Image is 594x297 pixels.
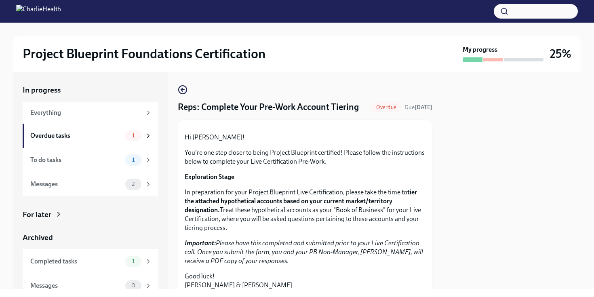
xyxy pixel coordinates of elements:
h3: 25% [550,46,571,61]
div: For later [23,209,51,220]
span: 1 [127,258,139,264]
strong: tier the attached hypothetical accounts based on your current market/territory designation. [185,188,417,214]
div: Messages [30,180,122,189]
a: Messages2 [23,172,158,196]
div: Completed tasks [30,257,122,266]
a: To do tasks1 [23,148,158,172]
p: Hi [PERSON_NAME]! [185,133,425,142]
div: To do tasks [30,156,122,164]
a: Archived [23,232,158,243]
strong: Important: [185,239,216,247]
em: Please have this completed and submitted prior to your Live Certification call. Once you submit t... [185,239,423,265]
a: Completed tasks1 [23,249,158,274]
strong: Exploration Stage [185,173,234,181]
div: Overdue tasks [30,131,122,140]
h2: Project Blueprint Foundations Certification [23,46,265,62]
span: 1 [127,157,139,163]
a: For later [23,209,158,220]
div: Messages [30,281,122,290]
span: Due [404,104,432,111]
a: Everything [23,102,158,124]
span: 0 [126,282,140,289]
p: You're one step closer to being Project Blueprint certified! Please follow the instructions below... [185,148,425,166]
a: In progress [23,85,158,95]
strong: My progress [463,45,497,54]
p: Good luck! [PERSON_NAME] & [PERSON_NAME] [185,272,425,290]
span: September 8th, 2025 09:00 [404,103,432,111]
p: In preparation for your Project Blueprint Live Certification, please take the time to Treat these... [185,188,425,232]
a: Overdue tasks1 [23,124,158,148]
img: CharlieHealth [16,5,61,18]
h4: Reps: Complete Your Pre-Work Account Tiering [178,101,359,113]
span: Overdue [371,104,401,110]
span: 2 [127,181,139,187]
strong: [DATE] [415,104,432,111]
span: 1 [127,133,139,139]
div: Everything [30,108,141,117]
